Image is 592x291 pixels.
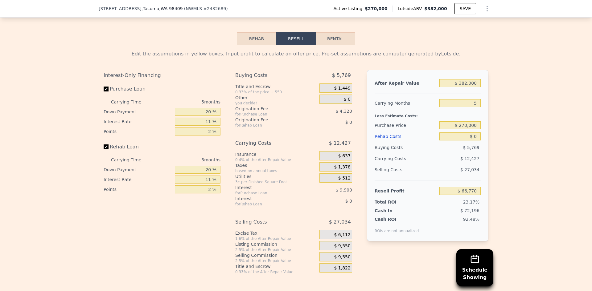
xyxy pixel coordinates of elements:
[104,165,172,175] div: Down Payment
[463,145,479,150] span: $ 5,769
[235,90,317,95] div: 0.33% of the price + 550
[104,141,172,152] label: Rehab Loan
[104,184,172,194] div: Points
[334,164,350,170] span: $ 1,378
[481,2,493,15] button: Show Options
[235,117,304,123] div: Origination Fee
[316,32,355,45] button: Rental
[235,168,317,173] div: based on annual taxes
[203,6,226,11] span: # 2432689
[104,127,172,136] div: Points
[460,208,479,213] span: $ 72,196
[456,249,493,286] button: ScheduleShowing
[235,230,317,236] div: Excise Tax
[329,138,351,149] span: $ 12,427
[104,117,172,127] div: Interest Rate
[235,216,304,228] div: Selling Costs
[104,50,488,58] div: Edit the assumptions in yellow boxes. Input profit to calculate an offer price. Pre-set assumptio...
[104,175,172,184] div: Interest Rate
[276,32,316,45] button: Resell
[99,6,142,12] span: [STREET_ADDRESS]
[375,153,413,164] div: Carrying Costs
[344,97,351,102] span: $ 0
[375,78,437,89] div: After Repair Value
[104,83,172,95] label: Purchase Loan
[334,232,350,238] span: $ 6,112
[235,269,317,274] div: 0.33% of the After Repair Value
[463,200,479,204] span: 23.17%
[334,254,350,260] span: $ 9,550
[375,199,413,205] div: Total ROI
[235,157,317,162] div: 0.4% of the After Repair Value
[332,70,351,81] span: $ 5,769
[154,97,220,107] div: 5 months
[235,106,304,112] div: Origination Fee
[375,109,481,120] div: Less Estimate Costs:
[235,252,317,258] div: Selling Commission
[235,184,304,191] div: Interest
[329,216,351,228] span: $ 27,034
[375,98,437,109] div: Carrying Months
[333,6,365,12] span: Active Listing
[375,142,437,153] div: Buying Costs
[375,120,437,131] div: Purchase Price
[111,97,151,107] div: Carrying Time
[184,6,228,12] div: ( )
[235,258,317,263] div: 2.5% of the After Repair Value
[398,6,424,12] span: Lotside ARV
[454,3,476,14] button: SAVE
[424,6,447,11] span: $382,000
[345,199,352,204] span: $ 0
[235,112,304,117] div: for Purchase Loan
[335,109,352,114] span: $ 4,320
[111,155,151,165] div: Carrying Time
[142,6,183,12] span: , Tacoma
[235,162,317,168] div: Taxes
[154,155,220,165] div: 5 months
[338,176,351,181] span: $ 512
[235,202,304,207] div: for Rehab Loan
[460,156,479,161] span: $ 12,427
[235,263,317,269] div: Title and Escrow
[235,151,317,157] div: Insurance
[365,6,388,12] span: $270,000
[235,95,317,101] div: Other
[235,191,304,196] div: for Purchase Loan
[104,144,109,149] input: Rehab Loan
[235,180,317,184] div: 3¢ per Finished Square Foot
[237,32,276,45] button: Rehab
[375,185,437,196] div: Resell Profit
[186,6,202,11] span: NWMLS
[104,87,109,91] input: Purchase Loan
[375,216,419,222] div: Cash ROI
[235,196,304,202] div: Interest
[235,70,304,81] div: Buying Costs
[338,153,351,159] span: $ 637
[375,164,437,175] div: Selling Costs
[235,101,317,106] div: you decide!
[104,70,220,81] div: Interest-Only Financing
[334,265,350,271] span: $ 1,822
[334,243,350,249] span: $ 9,550
[235,236,317,241] div: 1.6% of the After Repair Value
[104,107,172,117] div: Down Payment
[235,247,317,252] div: 2.5% of the After Repair Value
[334,86,350,91] span: $ 1,449
[335,188,352,192] span: $ 9,900
[345,120,352,125] span: $ 0
[235,138,304,149] div: Carrying Costs
[235,241,317,247] div: Listing Commission
[460,167,479,172] span: $ 27,034
[159,6,183,11] span: , WA 98409
[235,173,317,180] div: Utilities
[375,131,437,142] div: Rehab Costs
[463,217,479,222] span: 92.48%
[375,208,413,214] div: Cash In
[375,222,419,233] div: ROIs are not annualized
[235,83,317,90] div: Title and Escrow
[235,123,304,128] div: for Rehab Loan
